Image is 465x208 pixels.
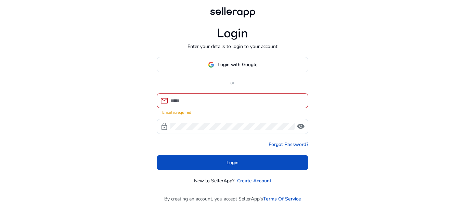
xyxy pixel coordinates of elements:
p: or [157,79,308,86]
a: Create Account [237,177,271,184]
a: Forgot Password? [269,141,308,148]
a: Terms Of Service [263,195,301,203]
span: Login [227,159,238,166]
p: Enter your details to login to your account [188,43,277,50]
h1: Login [217,26,248,41]
img: google-logo.svg [208,62,214,68]
span: Login with Google [218,61,257,68]
p: New to SellerApp? [194,177,234,184]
